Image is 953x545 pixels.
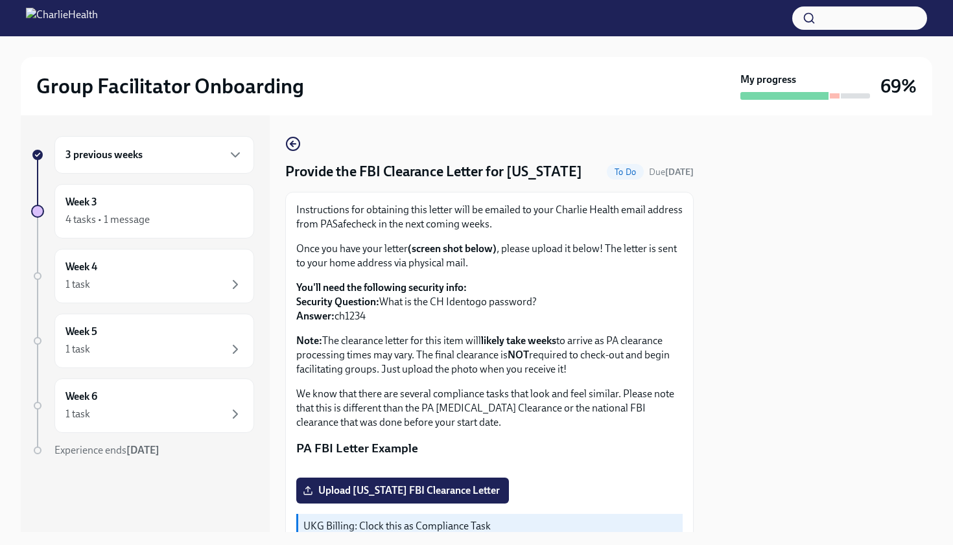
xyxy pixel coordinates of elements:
[481,334,556,347] strong: likely take weeks
[649,167,694,178] span: Due
[296,440,683,457] p: PA FBI Letter Example
[296,203,683,231] p: Instructions for obtaining this letter will be emailed to your Charlie Health email address from ...
[65,277,90,292] div: 1 task
[31,314,254,368] a: Week 51 task
[296,242,683,270] p: Once you have your letter , please upload it below! The letter is sent to your home address via p...
[508,349,529,361] strong: NOT
[296,296,379,308] strong: Security Question:
[665,167,694,178] strong: [DATE]
[296,281,683,323] p: What is the CH Identogo password? ch1234
[36,73,304,99] h2: Group Facilitator Onboarding
[65,148,143,162] h6: 3 previous weeks
[740,73,796,87] strong: My progress
[296,334,322,347] strong: Note:
[65,213,150,227] div: 4 tasks • 1 message
[126,444,159,456] strong: [DATE]
[65,195,97,209] h6: Week 3
[296,281,467,294] strong: You'll need the following security info:
[285,162,582,181] h4: Provide the FBI Clearance Letter for [US_STATE]
[31,249,254,303] a: Week 41 task
[303,519,677,533] p: UKG Billing: Clock this as Compliance Task
[54,444,159,456] span: Experience ends
[649,166,694,178] span: September 24th, 2025 09:00
[296,310,335,322] strong: Answer:
[296,334,683,377] p: The clearance letter for this item will to arrive as PA clearance processing times may vary. The ...
[31,184,254,238] a: Week 34 tasks • 1 message
[408,242,497,255] strong: (screen shot below)
[65,260,97,274] h6: Week 4
[65,389,97,404] h6: Week 6
[31,378,254,433] a: Week 61 task
[65,325,97,339] h6: Week 5
[296,387,683,430] p: We know that there are several compliance tasks that look and feel similar. Please note that this...
[54,136,254,174] div: 3 previous weeks
[305,484,500,497] span: Upload [US_STATE] FBI Clearance Letter
[296,478,509,504] label: Upload [US_STATE] FBI Clearance Letter
[65,342,90,356] div: 1 task
[880,75,917,98] h3: 69%
[607,167,644,177] span: To Do
[26,8,98,29] img: CharlieHealth
[65,407,90,421] div: 1 task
